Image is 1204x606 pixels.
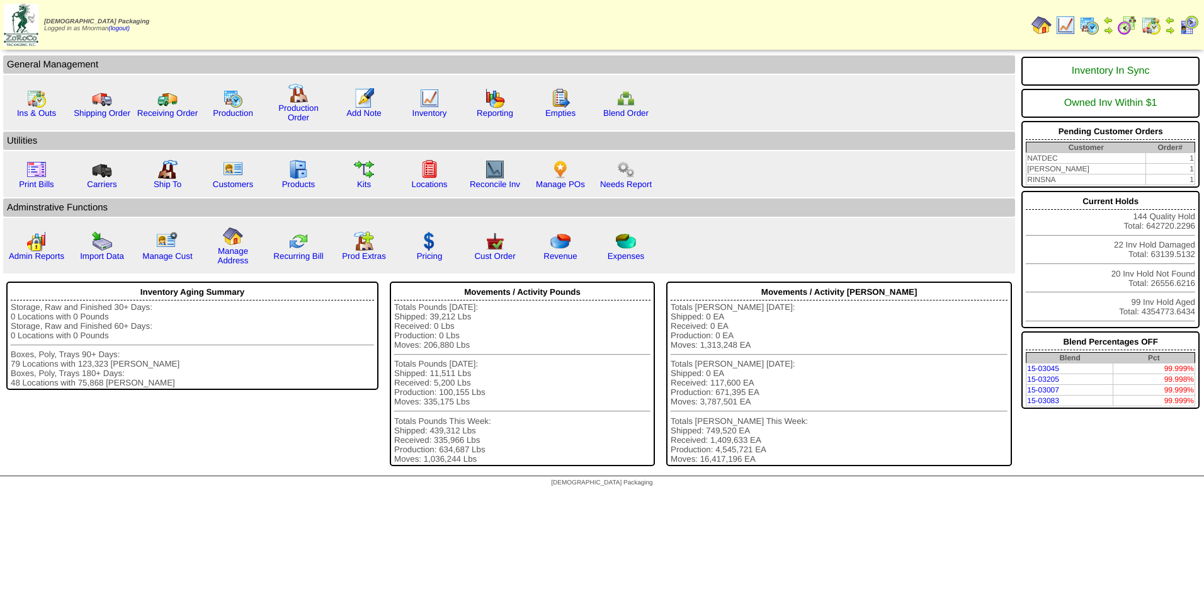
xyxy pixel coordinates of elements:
a: (logout) [108,25,130,32]
img: invoice2.gif [26,159,47,180]
a: Print Bills [19,180,54,189]
img: orders.gif [354,88,374,108]
img: reconcile.gif [288,231,309,251]
img: dollar.gif [419,231,440,251]
img: workflow.png [616,159,636,180]
a: Needs Report [600,180,652,189]
img: calendarprod.gif [1079,15,1099,35]
th: Blend [1026,353,1113,363]
td: 99.999% [1113,363,1195,374]
td: General Management [3,55,1015,74]
div: Totals Pounds [DATE]: Shipped: 39,212 Lbs Received: 0 Lbs Production: 0 Lbs Moves: 206,880 Lbs To... [394,302,650,464]
img: line_graph2.gif [485,159,505,180]
a: Manage Cust [142,251,192,261]
a: Products [282,180,315,189]
div: Movements / Activity Pounds [394,284,650,300]
img: workorder.gif [550,88,571,108]
img: pie_chart2.png [616,231,636,251]
img: prodextras.gif [354,231,374,251]
img: managecust.png [156,231,179,251]
td: Utilities [3,132,1015,150]
a: Revenue [543,251,577,261]
img: cabinet.gif [288,159,309,180]
td: 1 [1145,153,1195,164]
td: 1 [1145,174,1195,185]
a: Import Data [80,251,124,261]
a: Shipping Order [74,108,130,118]
a: Production [213,108,253,118]
div: Owned Inv Within $1 [1026,91,1195,115]
div: Current Holds [1026,193,1195,210]
a: 15-03083 [1027,396,1059,405]
img: locations.gif [419,159,440,180]
img: network.png [616,88,636,108]
a: Kits [357,180,371,189]
img: home.gif [1031,15,1052,35]
div: 144 Quality Hold Total: 642720.2296 22 Inv Hold Damaged Total: 63139.5132 20 Inv Hold Not Found T... [1021,191,1200,328]
img: pie_chart.png [550,231,571,251]
img: truck3.gif [92,159,112,180]
a: Pricing [417,251,443,261]
img: factory2.gif [157,159,178,180]
td: NATDEC [1026,153,1146,164]
img: truck.gif [92,88,112,108]
td: RINSNA [1026,174,1146,185]
img: home.gif [223,226,243,246]
a: Manage Address [218,246,249,265]
td: 99.999% [1113,396,1195,406]
div: Inventory In Sync [1026,59,1195,83]
div: Totals [PERSON_NAME] [DATE]: Shipped: 0 EA Received: 0 EA Production: 0 EA Moves: 1,313,248 EA To... [671,302,1008,464]
img: line_graph.gif [1055,15,1076,35]
span: [DEMOGRAPHIC_DATA] Packaging [551,479,652,486]
img: graph2.png [26,231,47,251]
a: Carriers [87,180,116,189]
img: zoroco-logo-small.webp [4,4,38,46]
a: 15-03007 [1027,386,1059,394]
img: arrowright.gif [1165,25,1175,35]
img: graph.gif [485,88,505,108]
td: Adminstrative Functions [3,198,1015,217]
th: Customer [1026,142,1146,153]
a: Locations [411,180,447,189]
td: 99.998% [1113,374,1195,385]
a: Expenses [608,251,645,261]
img: cust_order.png [485,231,505,251]
td: 1 [1145,164,1195,174]
a: Ship To [154,180,181,189]
a: Recurring Bill [273,251,323,261]
a: Inventory [412,108,447,118]
a: Reporting [477,108,513,118]
img: line_graph.gif [419,88,440,108]
a: Blend Order [603,108,649,118]
img: calendarprod.gif [223,88,243,108]
img: customers.gif [223,159,243,180]
div: Storage, Raw and Finished 30+ Days: 0 Locations with 0 Pounds Storage, Raw and Finished 60+ Days:... [11,302,374,387]
div: Blend Percentages OFF [1026,334,1195,350]
a: 15-03205 [1027,375,1059,384]
a: Customers [213,180,253,189]
img: calendarcustomer.gif [1179,15,1199,35]
a: Ins & Outs [17,108,56,118]
td: 99.999% [1113,385,1195,396]
a: Receiving Order [137,108,198,118]
a: Prod Extras [342,251,386,261]
a: Admin Reports [9,251,64,261]
span: Logged in as Mnorman [44,18,149,32]
span: [DEMOGRAPHIC_DATA] Packaging [44,18,149,25]
a: Manage POs [536,180,585,189]
img: arrowleft.gif [1165,15,1175,25]
img: calendarinout.gif [1141,15,1161,35]
a: 15-03045 [1027,364,1059,373]
a: Cust Order [474,251,515,261]
img: arrowright.gif [1103,25,1113,35]
div: Inventory Aging Summary [11,284,374,300]
th: Order# [1145,142,1195,153]
div: Pending Customer Orders [1026,123,1195,140]
a: Add Note [346,108,382,118]
a: Reconcile Inv [470,180,520,189]
img: workflow.gif [354,159,374,180]
img: factory.gif [288,83,309,103]
img: po.png [550,159,571,180]
a: Production Order [278,103,319,122]
img: calendarinout.gif [26,88,47,108]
